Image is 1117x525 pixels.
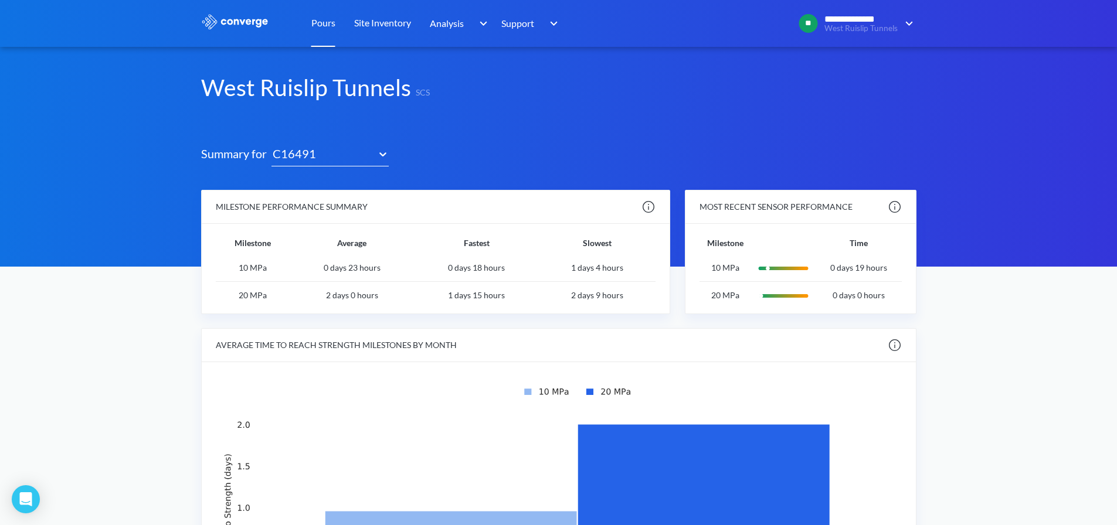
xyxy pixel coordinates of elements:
th: Average [290,224,415,254]
span: Analysis [430,16,464,30]
td: 0 days 19 hours [816,254,902,281]
td: 0 days 18 hours [415,254,539,281]
img: svg+xml;base64,PD94bWwgdmVyc2lvbj0iMS4wIiBlbmNvZGluZz0idXRmLTgiIHN0YW5kYWxvbmU9Im5vIj8+CjwhRE9DVF... [751,258,816,279]
th: Time [816,224,902,254]
img: info.svg [888,338,902,352]
img: downArrow.svg [471,16,490,30]
div: MILESTONE PERFORMANCE SUMMARY [216,200,368,213]
td: 0 days 0 hours [816,282,902,309]
div: MOST RECENT SENSOR PERFORMANCE [700,200,853,213]
td: 2 days 0 hours [290,282,415,309]
img: downArrow.svg [542,16,561,30]
th: Fastest [415,224,539,254]
th: Milestone [700,224,751,254]
td: 10 MPa [216,254,290,281]
img: logo_ewhite.svg [201,14,269,29]
span: Summary for [201,145,271,166]
h1: West Ruislip Tunnels [201,72,411,103]
span: West Ruislip Tunnels [824,24,898,33]
td: 1 days 15 hours [415,282,539,309]
img: downArrow.svg [898,16,916,30]
img: svg+xml;base64,PD94bWwgdmVyc2lvbj0iMS4wIiBlbmNvZGluZz0idXRmLTgiIHN0YW5kYWxvbmU9Im5vIj8+CjwhRE9DVF... [751,285,816,306]
td: 1 days 4 hours [539,254,656,281]
span: SCS [411,86,430,103]
img: info.svg [888,200,902,214]
td: 10 MPa [700,254,751,281]
td: 2 days 9 hours [539,282,656,309]
th: Slowest [539,224,656,254]
td: 20 MPa [700,282,751,309]
div: C16491 [271,145,372,163]
th: Milestone [216,224,290,254]
td: 0 days 23 hours [290,254,415,281]
img: info.svg [641,200,656,214]
span: Support [501,16,534,30]
td: 20 MPa [216,282,290,309]
div: AVERAGE TIME TO REACH STRENGTH MILESTONES BY MONTH [216,339,457,352]
div: Open Intercom Messenger [12,485,40,513]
